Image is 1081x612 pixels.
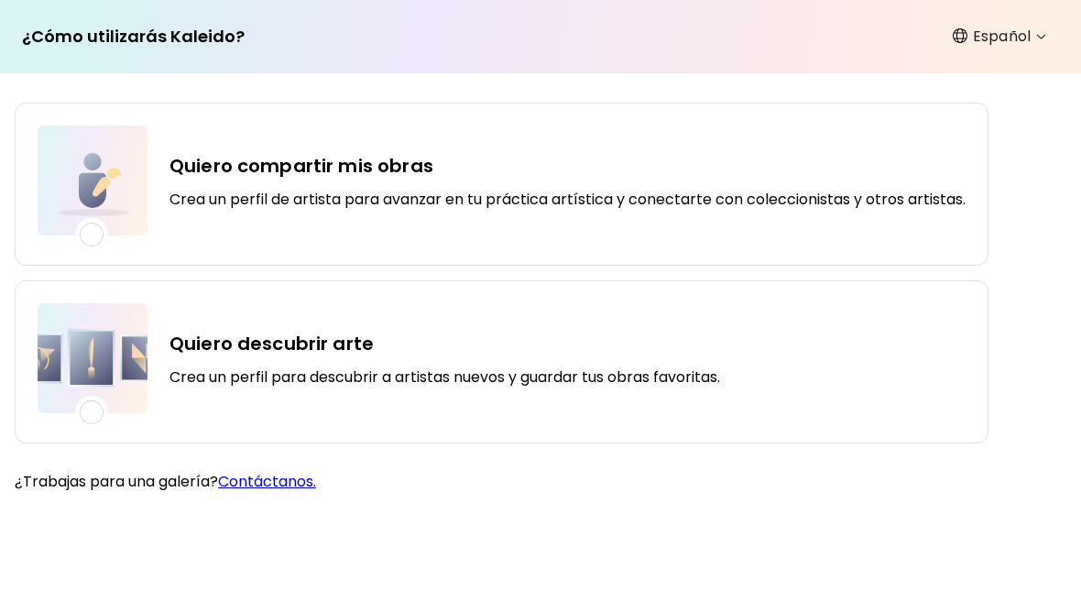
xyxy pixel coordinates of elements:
[169,152,966,180] h4: Quiero compartir mis obras
[169,330,720,357] h4: Quiero descubrir arte
[958,22,1053,51] div: Español
[953,28,967,43] img: Language
[169,368,720,387] h5: Crea un perfil para descubrir a artistas nuevos y guardar tus obras favoritas.
[15,473,1066,520] h5: ¿Trabajas para una galería?
[22,27,245,46] h5: ¿Cómo utilizarás Kaleido?
[218,471,316,492] a: Contáctanos.
[169,191,966,209] h5: Crea un perfil de artista para avanzar en tu práctica artística y conectarte con coleccionistas y...
[38,303,147,413] img: illustration
[38,126,147,235] img: illustration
